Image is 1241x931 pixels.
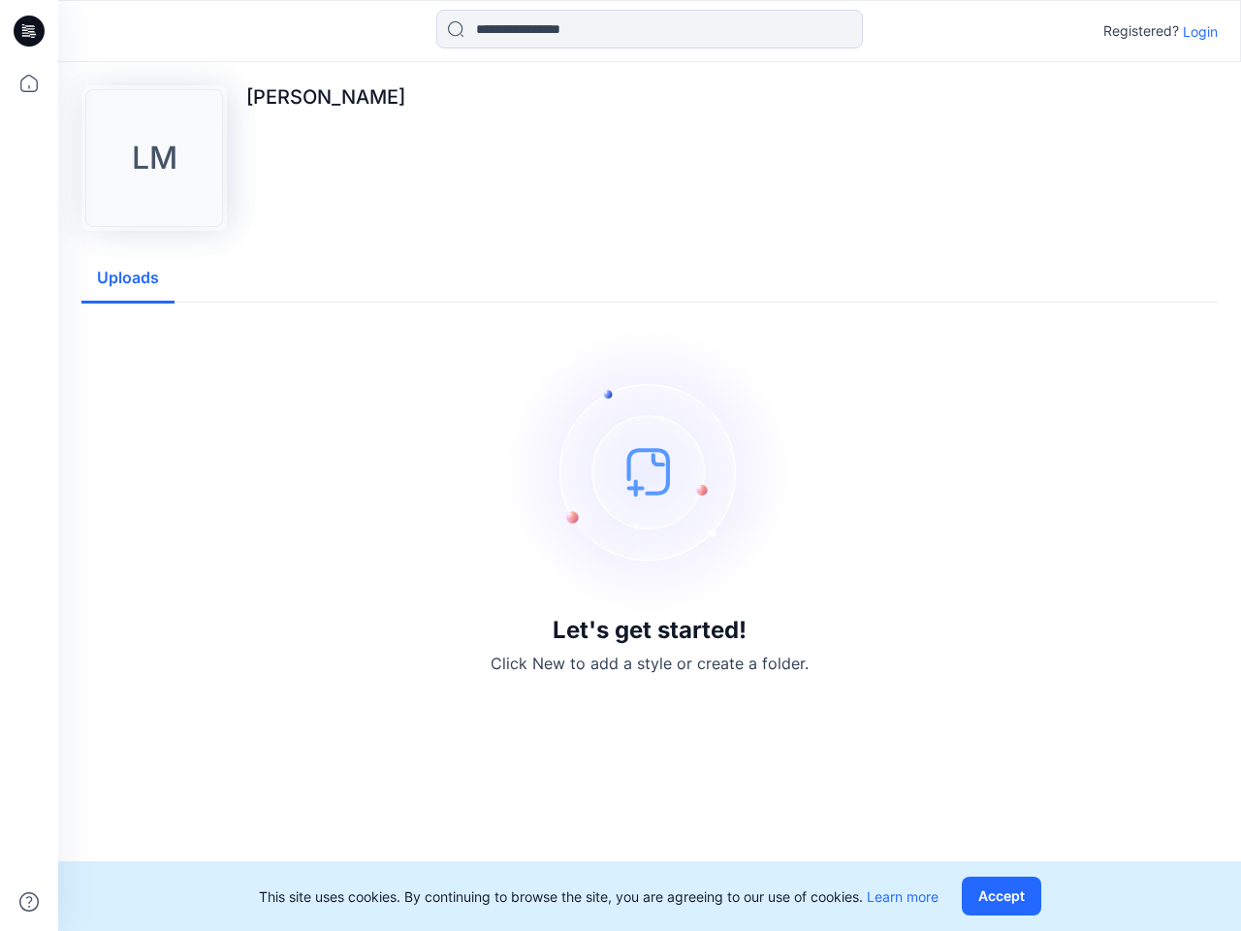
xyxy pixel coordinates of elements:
[81,254,175,304] button: Uploads
[259,886,939,907] p: This site uses cookies. By continuing to browse the site, you are agreeing to our use of cookies.
[504,326,795,617] img: empty-state-image.svg
[962,877,1041,915] button: Accept
[1103,19,1179,43] p: Registered?
[246,85,405,109] p: [PERSON_NAME]
[491,652,809,675] p: Click New to add a style or create a folder.
[85,89,223,227] div: LM
[867,888,939,905] a: Learn more
[553,617,747,644] h3: Let's get started!
[1183,21,1218,42] p: Login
